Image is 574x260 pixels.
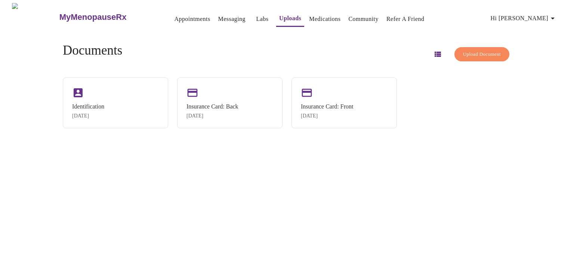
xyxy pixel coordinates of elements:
button: Appointments [171,12,213,27]
button: Uploads [276,11,304,27]
div: [DATE] [301,113,353,119]
button: Messaging [215,12,249,27]
div: Identification [72,103,104,110]
button: Refer a Friend [383,12,428,27]
a: Refer a Friend [386,14,425,24]
button: Upload Document [454,47,509,62]
div: Insurance Card: Front [301,103,353,110]
button: Community [345,12,382,27]
img: MyMenopauseRx Logo [12,3,58,31]
button: Hi [PERSON_NAME] [488,11,560,26]
button: Medications [306,12,343,27]
a: Medications [309,14,340,24]
a: Uploads [279,13,301,24]
span: Hi [PERSON_NAME] [491,13,557,24]
h4: Documents [63,43,122,58]
button: Labs [250,12,274,27]
a: Messaging [218,14,246,24]
a: Labs [256,14,269,24]
a: Appointments [174,14,210,24]
h3: MyMenopauseRx [59,12,127,22]
span: Upload Document [463,50,501,59]
div: [DATE] [72,113,104,119]
a: MyMenopauseRx [58,4,156,30]
div: [DATE] [186,113,238,119]
button: Switch to list view [429,45,447,63]
a: Community [348,14,379,24]
div: Insurance Card: Back [186,103,238,110]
